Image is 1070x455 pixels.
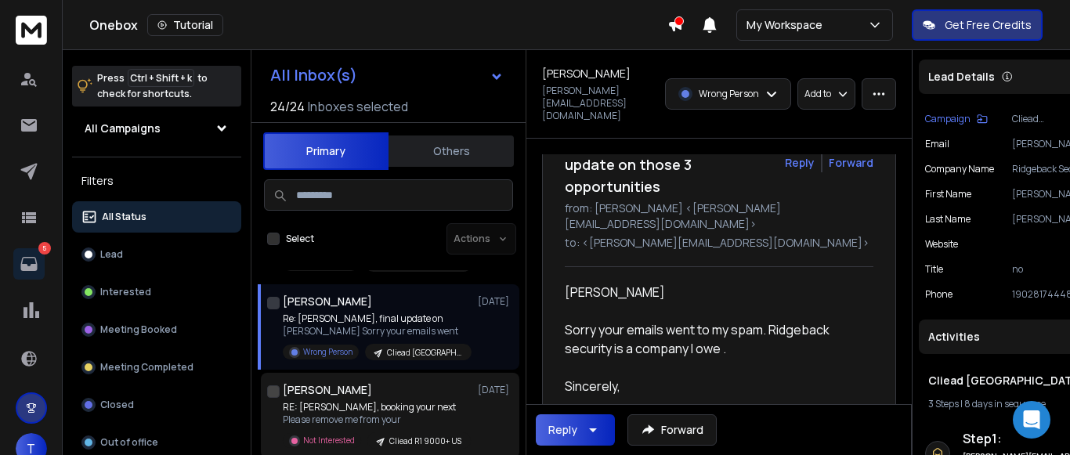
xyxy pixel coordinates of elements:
[565,132,773,197] h1: Re: [PERSON_NAME], final update on those 3 opportunities
[283,294,372,309] h1: [PERSON_NAME]
[89,14,667,36] div: Onebox
[804,88,831,100] p: Add to
[283,382,372,398] h1: [PERSON_NAME]
[72,389,241,421] button: Closed
[389,134,514,168] button: Others
[627,414,717,446] button: Forward
[283,325,471,338] p: [PERSON_NAME] Sorry your emails went
[72,239,241,270] button: Lead
[128,69,194,87] span: Ctrl + Shift + k
[565,320,861,358] div: Sorry your emails went to my spam. Ridgeback security is a company I owe .
[72,352,241,383] button: Meeting Completed
[389,435,461,447] p: Cliead R1 9000+ US
[925,238,958,251] p: website
[542,85,656,122] p: [PERSON_NAME][EMAIL_ADDRESS][DOMAIN_NAME]
[303,435,355,446] p: Not Interested
[72,170,241,192] h3: Filters
[303,346,352,358] p: Wrong Person
[85,121,161,136] h1: All Campaigns
[72,314,241,345] button: Meeting Booked
[565,283,861,302] div: [PERSON_NAME]
[100,399,134,411] p: Closed
[270,97,305,116] span: 24 / 24
[964,397,1046,410] span: 8 days in sequence
[263,132,389,170] button: Primary
[536,414,615,446] button: Reply
[283,413,471,426] p: Please remove me from your
[785,155,815,171] button: Reply
[925,288,953,301] p: Phone
[548,422,577,438] div: Reply
[925,188,971,200] p: First Name
[746,17,829,33] p: My Workspace
[925,263,943,276] p: title
[925,113,971,125] p: Campaign
[72,201,241,233] button: All Status
[1013,401,1050,439] div: Open Intercom Messenger
[925,213,971,226] p: Last Name
[387,347,462,359] p: Cliead [GEOGRAPHIC_DATA]
[270,67,357,83] h1: All Inbox(s)
[13,248,45,280] a: 5
[478,295,513,308] p: [DATE]
[100,361,193,374] p: Meeting Completed
[97,70,208,102] p: Press to check for shortcuts.
[565,235,873,251] p: to: <[PERSON_NAME][EMAIL_ADDRESS][DOMAIN_NAME]>
[945,17,1032,33] p: Get Free Credits
[147,14,223,36] button: Tutorial
[72,113,241,144] button: All Campaigns
[699,88,759,100] p: Wrong Person
[72,276,241,308] button: Interested
[925,163,994,175] p: Company Name
[925,113,988,125] button: Campaign
[542,66,631,81] h1: [PERSON_NAME]
[928,69,995,85] p: Lead Details
[308,97,408,116] h3: Inboxes selected
[283,401,471,413] p: RE: [PERSON_NAME], booking your next
[283,312,471,325] p: Re: [PERSON_NAME], final update on
[478,384,513,396] p: [DATE]
[100,248,123,261] p: Lead
[100,286,151,298] p: Interested
[100,323,177,336] p: Meeting Booked
[925,138,949,150] p: Email
[912,9,1043,41] button: Get Free Credits
[286,233,314,245] label: Select
[102,211,146,223] p: All Status
[829,155,873,171] div: Forward
[38,242,51,255] p: 5
[258,60,516,91] button: All Inbox(s)
[928,397,959,410] span: 3 Steps
[565,200,873,232] p: from: [PERSON_NAME] <[PERSON_NAME][EMAIL_ADDRESS][DOMAIN_NAME]>
[100,436,158,449] p: Out of office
